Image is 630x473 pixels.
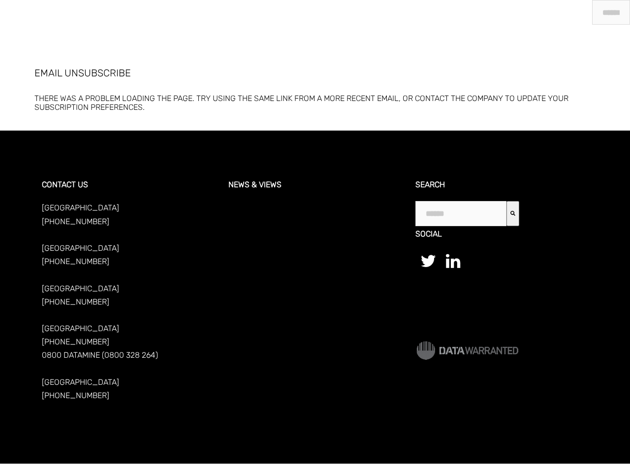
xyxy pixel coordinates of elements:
[42,282,215,295] p: [GEOGRAPHIC_DATA]
[415,340,519,361] img: Data Warranted
[502,2,524,13] a: Join Us
[34,94,596,111] h3: There was a problem loading the page. Try using the same link from a more recent email, or contac...
[42,255,215,268] p: [PHONE_NUMBER]
[506,201,519,226] button: Search
[42,201,215,228] p: [GEOGRAPHIC_DATA] [PHONE_NUMBER]
[34,67,596,79] h1: Email Unsubscribe
[415,180,588,201] h3: Search
[458,2,488,13] a: Resources
[42,241,215,255] p: [GEOGRAPHIC_DATA]
[42,375,215,389] p: [GEOGRAPHIC_DATA]
[537,2,569,13] a: Contact Us
[320,2,347,13] a: About Us
[415,201,506,226] input: This is a search field with an auto-suggest feature attached.
[42,389,215,402] p: [PHONE_NUMBER]
[42,295,215,308] p: [PHONE_NUMBER]
[228,180,401,201] h3: News & Views
[42,322,215,335] p: [GEOGRAPHIC_DATA]
[361,2,395,13] a: What We Do
[415,229,588,250] h3: Social
[42,348,215,362] p: 0800 DATAMINE (0800 328 264)
[42,180,215,201] h3: CONTACT US
[42,335,215,348] p: [PHONE_NUMBER]
[409,2,444,13] a: Our Projects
